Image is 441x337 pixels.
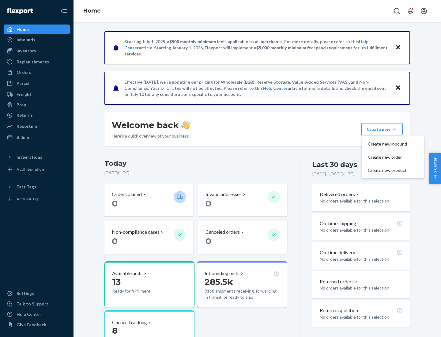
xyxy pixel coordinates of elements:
[112,191,142,198] p: Orders placed
[205,288,279,300] p: 9168 shipments receiving, forwarding, in transit, or ready to ship
[368,142,407,146] span: Create new inbound
[4,46,70,56] a: Inventory
[17,154,42,160] div: Integrations
[17,69,31,75] div: Orders
[263,85,288,91] a: Help Center
[17,112,33,118] div: Returns
[394,84,402,93] button: Close
[112,236,118,246] span: 0
[320,249,355,256] p: On-time delivery
[104,261,194,308] button: Available units13Ready for fulfillment
[17,290,34,297] div: Settings
[104,221,193,254] button: Non-compliance cases 0
[124,79,389,97] p: Effective [DATE], we're updating our pricing for Wholesale (B2B), Reserve Storage, Value-Added Se...
[4,121,70,131] a: Reporting
[320,285,403,291] p: No orders available for this selection
[17,48,36,54] div: Inventory
[4,57,70,67] a: Replenishments
[17,301,48,307] div: Talk to Support
[7,8,33,14] img: Flexport logo
[4,152,70,162] button: Integrations
[197,261,287,308] button: Inbounding units285.5k9168 shipments receiving, forwarding, in transit, or ready to ship
[112,229,160,236] p: Non-compliance cases
[4,67,70,77] a: Orders
[112,319,147,326] p: Carrier Tracking
[112,325,118,336] span: 8
[104,184,193,216] button: Orders placed 0
[58,5,70,17] button: Close Navigation
[124,39,389,57] p: Starting July 1, 2025, a is applicable to all merchants. For more details, please refer to this a...
[320,227,403,233] p: No orders available for this selection
[4,78,70,88] a: Parcel
[104,159,287,168] h3: Today
[4,132,70,142] a: Billing
[312,160,357,169] div: Last 30 days
[205,270,239,277] p: Inbounding units
[368,168,407,172] span: Create new product
[17,167,44,172] div: Add Integration
[4,100,70,110] a: Prep
[17,91,32,97] div: Freight
[4,194,70,204] a: Add Fast Tag
[205,229,240,236] p: Canceled orders
[17,26,29,32] div: Home
[4,182,70,192] button: Fast Tags
[4,165,70,174] a: Add Integration
[4,309,70,319] a: Help Center
[363,138,423,151] button: Create new inbound
[17,37,35,43] div: Inbounds
[112,270,143,277] p: Available units
[198,221,287,254] button: Canceled orders 0
[17,80,29,86] div: Parcel
[205,191,242,198] p: Invalid addresses
[320,256,403,262] p: No orders available for this selection
[205,198,211,209] span: 0
[4,289,70,298] a: Settings
[4,35,70,45] a: Inbounds
[4,299,70,309] a: Talk to Support
[320,278,359,285] button: Returned orders
[198,184,287,216] button: Invalid addresses 0
[83,7,101,14] a: Home
[205,236,211,246] span: 0
[320,314,403,320] p: No orders available for this selection
[17,123,37,129] div: Reporting
[320,191,360,198] button: Delivered orders
[17,134,29,140] div: Billing
[17,184,36,190] div: Fast Tags
[78,2,106,20] ol: breadcrumbs
[4,89,70,99] a: Freight
[104,170,287,176] p: [DATE] ( UTC )
[391,5,403,17] button: Open Search Box
[17,196,39,202] div: Add Fast Tag
[4,110,70,120] a: Returns
[4,25,70,34] a: Home
[368,155,407,159] span: Create new order
[181,121,190,129] img: hand-wave emoji
[112,198,118,209] span: 0
[312,171,355,177] p: [DATE] - [DATE] ( UTC )
[361,123,403,135] button: Create newCreate new inboundCreate new orderCreate new product
[169,39,223,44] span: $500 monthly minimum fee
[17,322,46,328] div: Give Feedback
[112,277,121,287] span: 13
[112,288,169,294] p: Ready for fulfillment
[256,45,314,50] span: $5,000 monthly minimum fee
[320,307,358,314] p: Return disposition
[320,220,356,227] p: On-time shipping
[17,311,41,317] div: Help Center
[363,151,423,164] button: Create new order
[404,5,417,17] button: Open notifications
[112,133,190,139] p: Here’s a quick overview of your business
[17,59,49,65] div: Replenishments
[112,119,190,131] h1: Welcome back
[429,153,441,184] button: Help Center
[205,277,233,287] span: 285.5k
[394,43,402,52] button: Close
[363,164,423,177] button: Create new product
[17,102,26,108] div: Prep
[4,320,70,330] button: Give Feedback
